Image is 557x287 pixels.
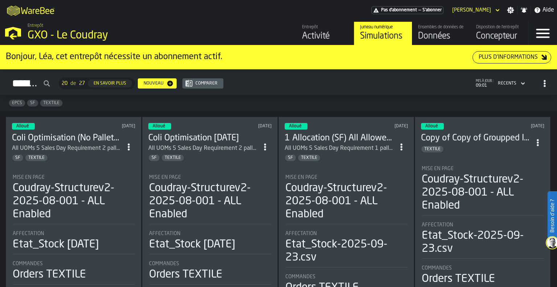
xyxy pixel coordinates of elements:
div: Entrepôt [302,25,348,30]
span: TEXTILE [162,155,184,160]
div: All UOMs 5 Sales Day Requirement 2 pallet places for +A & A in the Bottom Zone 1 Pallet place for... [12,144,122,153]
div: Coudray-Structurev2-2025-08-001 - ALL Enabled [149,182,271,221]
span: EPCS [9,101,25,106]
span: Alloué [16,124,29,128]
span: TEXTILE [25,155,48,160]
div: Title [285,274,407,280]
span: Aide [542,6,554,15]
div: Données [418,30,464,42]
span: TEXTILE [421,147,443,152]
div: All UOMs 5 Sales Day Requirement 1 pallet places for +A & A in the [GEOGRAPHIC_DATA] 1 Pallet pla... [285,144,395,153]
div: Title [285,231,407,237]
div: Comparer [193,81,220,86]
span: Alloué [425,124,438,128]
div: GXO - Le Coudray [28,29,223,42]
span: Mise en page [149,175,181,180]
span: de [70,81,76,86]
span: 09:01 [476,83,494,88]
div: status-3 2 [285,123,308,130]
div: Orders TEXTILE [149,268,222,281]
button: button-Plus d'informations [473,51,551,63]
span: Mise en page [285,175,317,180]
label: Besoin d'aide ? [548,192,556,240]
div: Updated: 26/09/2025 15:39:08 Created: 26/09/2025 12:42:15 [495,124,545,129]
div: Title [149,231,271,237]
span: Commandes [422,265,452,271]
div: Title [13,261,135,267]
div: stat-Commandes [149,261,271,284]
div: Ensembles de données de l'entrepôt [418,25,464,30]
div: Jumeau numérique [360,25,406,30]
span: Pas d'abonnement [381,8,417,13]
div: Etat_Stock-2025-09-23.csv [285,238,407,264]
label: button-toggle-Paramètres [504,7,517,14]
div: stat-Affectation [13,231,135,254]
div: Title [422,166,544,172]
label: button-toggle-Menu [528,22,557,45]
div: Activité [302,30,348,42]
div: All UOMs 5 Sales Day Requirement 1 pallet places for +A & A in the Bottom Zone 1 Pallet place for... [285,144,395,153]
h3: Copy of Copy of Groupped Items Groups then ABC - All Allowed Allocation - All Locations Enabled T... [421,132,531,144]
span: S'abonner [422,8,442,13]
div: Concepteur [476,30,522,42]
div: Title [149,175,271,180]
div: Title [285,175,407,180]
a: link-to-/wh/i/efd9e906-5eb9-41af-aac9-d3e075764b8d/designer [470,22,528,45]
div: DropdownMenuValue-Léa Ducceschi [452,7,491,13]
div: Title [13,231,135,237]
span: Alloué [153,124,165,128]
div: Etat_Stock [DATE] [13,238,99,251]
div: status-3 2 [12,123,35,130]
div: DropdownMenuValue-4 [498,81,516,86]
span: Entrepôt [28,23,44,28]
div: Updated: 29/09/2025 11:08:00 Created: 29/09/2025 11:06:29 [222,124,272,129]
span: TEXTILE [40,101,62,106]
div: Simulations [360,30,406,42]
div: Title [422,222,544,228]
div: stat-Mise en page [149,175,271,224]
div: Title [149,261,271,267]
div: Coudray-Structurev2-2025-08-001 - ALL Enabled [422,173,544,212]
div: Title [13,175,135,180]
div: Updated: 26/09/2025 16:20:12 Created: 26/09/2025 16:17:37 [359,124,408,129]
span: Alloué [289,124,302,128]
div: stat-Mise en page [285,175,407,224]
button: button-Comparer [182,78,223,89]
div: Bonjour, Léa, cet entrepôt nécessite un abonnement actif. [6,51,473,63]
h3: Coli Optimisation (No Pallets) [DATE] [12,132,122,144]
span: Commandes [285,274,315,280]
div: All UOMs 5 Sales Day Requirement 2 pallet places for +A & A in the [GEOGRAPHIC_DATA] 1 Pallet pla... [12,144,122,153]
a: link-to-/wh/i/efd9e906-5eb9-41af-aac9-d3e075764b8d/feed/ [296,22,354,45]
div: Abonnement au menu [371,6,443,14]
span: mis à jour : [476,79,494,83]
a: link-to-/wh/i/efd9e906-5eb9-41af-aac9-d3e075764b8d/simulations [354,22,412,45]
span: Affectation [13,231,44,237]
div: Etat_Stock-2025-09-23.csv [422,229,544,255]
div: Title [422,265,544,271]
div: En savoir plus [91,81,129,86]
span: 20 [62,81,67,86]
div: stat-Affectation [149,231,271,254]
h3: 1 Allocation (SF) All Allowed Allocation - All Locations Enabled Textile Setup Run [285,132,395,144]
div: stat-Mise en page [13,175,135,224]
div: stat-Commandes [13,261,135,284]
span: TEXTILE [298,155,320,160]
span: SF [285,155,296,160]
div: Coli Optimisation (No Pallets) 2025-09-29 [12,132,122,144]
a: link-to-/wh/i/efd9e906-5eb9-41af-aac9-d3e075764b8d/pricing/ [371,6,443,14]
span: Affectation [285,231,317,237]
div: Orders TEXTILE [422,272,495,286]
div: stat-Mise en page [422,166,544,216]
div: All UOMs 5 Sales Day Requirement 2 pallet places for +A & A in the [GEOGRAPHIC_DATA] 1 Pallet pla... [148,144,259,153]
div: Disposition de l'entrepôt [476,25,522,30]
div: DropdownMenuValue-Léa Ducceschi [449,6,501,15]
span: Mise en page [422,166,454,172]
div: Updated: 01/10/2025 09:26:25 Created: 29/09/2025 12:15:19 [86,124,136,129]
span: Affectation [422,222,453,228]
div: All UOMs 5 Sales Day Requirement 2 pallet places for +A & A in the Bottom Zone 1 Pallet place for... [148,144,259,153]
